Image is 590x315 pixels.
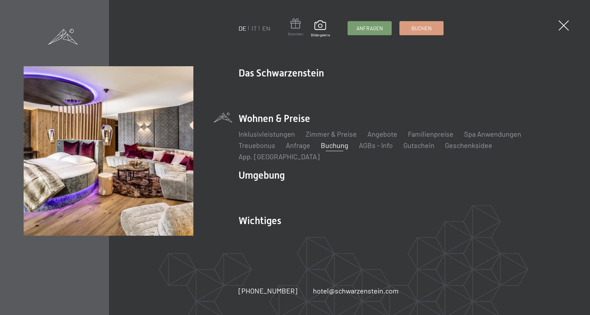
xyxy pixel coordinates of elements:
a: Buchung [321,141,348,149]
a: EN [262,24,270,32]
a: IT [252,24,257,32]
a: Angebote [367,130,397,138]
span: Anfragen [356,25,383,32]
a: Gutschein [288,18,303,36]
a: Geschenksidee [445,141,492,149]
span: [PHONE_NUMBER] [239,286,297,295]
a: hotel@schwarzenstein.com [313,286,399,296]
span: Gutschein [288,31,303,36]
a: [PHONE_NUMBER] [239,286,297,296]
a: Bildergalerie [311,20,330,37]
a: Familienpreise [408,130,453,138]
a: Buchen [400,21,443,35]
a: App. [GEOGRAPHIC_DATA] [239,152,320,161]
a: Treuebonus [239,141,275,149]
a: AGBs - Info [359,141,393,149]
a: Inklusivleistungen [239,130,295,138]
span: Bildergalerie [311,32,330,37]
span: Buchen [411,25,432,32]
a: Anfragen [348,21,391,35]
a: Zimmer & Preise [306,130,357,138]
a: Spa Anwendungen [464,130,521,138]
a: Anfrage [286,141,310,149]
a: DE [239,24,246,32]
a: Gutschein [403,141,434,149]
